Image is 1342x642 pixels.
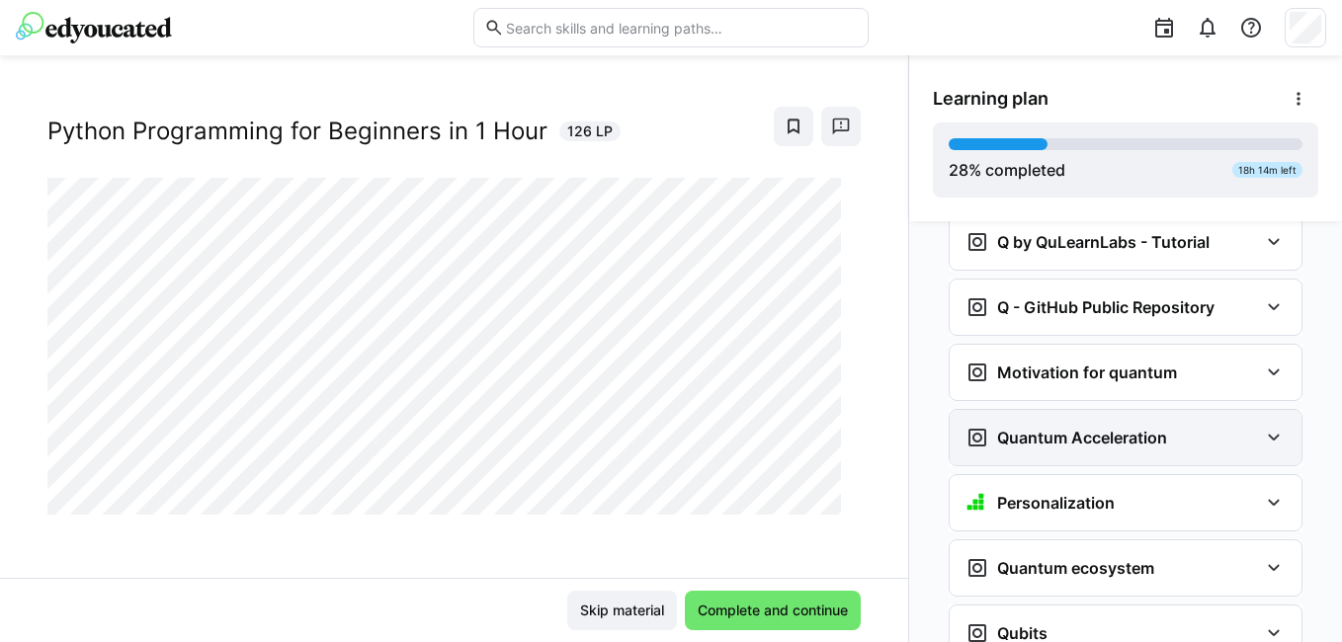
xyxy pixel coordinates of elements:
h2: Python Programming for Beginners in 1 Hour [47,117,547,146]
h3: Quantum ecosystem [997,558,1154,578]
span: Complete and continue [695,601,851,620]
button: Complete and continue [685,591,861,630]
input: Search skills and learning paths… [504,19,858,37]
h3: Personalization [997,493,1115,513]
span: 28 [949,160,968,180]
h3: Quantum Acceleration [997,428,1167,447]
span: Learning plan [933,88,1048,110]
h3: Motivation for quantum [997,362,1177,382]
button: Skip material [567,591,677,630]
div: 18h 14m left [1232,162,1302,178]
span: 126 LP [567,121,613,141]
div: % completed [949,158,1065,182]
h3: Q - GitHub Public Repository [997,297,1215,317]
h3: Q by QuLearnLabs - Tutorial [997,232,1210,252]
span: Skip material [577,601,667,620]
